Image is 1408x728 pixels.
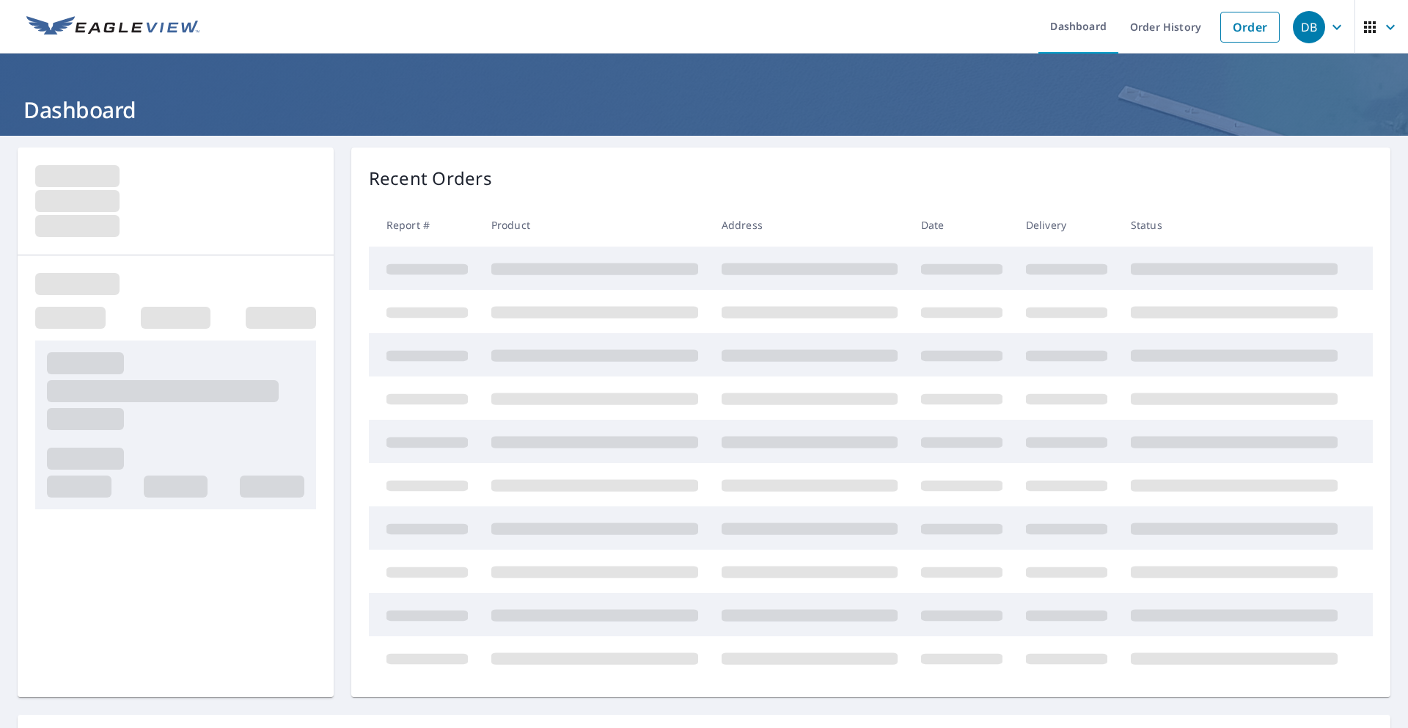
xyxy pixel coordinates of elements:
p: Recent Orders [369,165,492,192]
img: EV Logo [26,16,199,38]
th: Delivery [1014,203,1119,247]
th: Address [710,203,909,247]
th: Date [909,203,1014,247]
th: Report # [369,203,480,247]
th: Status [1119,203,1349,247]
div: DB [1293,11,1325,43]
h1: Dashboard [18,95,1390,125]
th: Product [480,203,710,247]
a: Order [1220,12,1280,43]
